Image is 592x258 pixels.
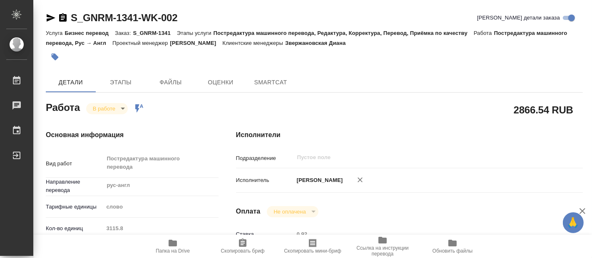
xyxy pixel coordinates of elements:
[51,77,91,88] span: Детали
[348,235,418,258] button: Ссылка на инструкции перевода
[177,30,214,36] p: Этапы услуги
[284,248,341,254] span: Скопировать мини-бриф
[236,176,294,184] p: Исполнитель
[103,222,219,234] input: Пустое поле
[563,212,584,233] button: 🙏
[271,208,308,215] button: Не оплачена
[208,235,278,258] button: Скопировать бриф
[474,30,494,36] p: Работа
[201,77,241,88] span: Оценки
[296,152,535,162] input: Пустое поле
[236,230,294,238] p: Ставка
[46,13,56,23] button: Скопировать ссылку для ЯМессенджера
[221,248,264,254] span: Скопировать бриф
[477,14,560,22] span: [PERSON_NAME] детали заказа
[101,77,141,88] span: Этапы
[65,30,115,36] p: Бизнес перевод
[58,13,68,23] button: Скопировать ссылку
[236,154,294,162] p: Подразделение
[112,40,170,46] p: Проектный менеджер
[514,103,573,117] h2: 2866.54 RUB
[251,77,291,88] span: SmartCat
[285,40,352,46] p: Звержановская Диана
[418,235,488,258] button: Обновить файлы
[236,130,583,140] h4: Исполнители
[294,228,554,240] input: Пустое поле
[236,206,261,216] h4: Оплата
[115,30,133,36] p: Заказ:
[156,248,190,254] span: Папка на Drive
[71,12,177,23] a: S_GNRM-1341-WK-002
[138,235,208,258] button: Папка на Drive
[46,178,103,194] p: Направление перевода
[133,30,177,36] p: S_GNRM-1341
[46,30,65,36] p: Услуга
[566,214,580,231] span: 🙏
[46,160,103,168] p: Вид работ
[267,206,318,217] div: В работе
[222,40,285,46] p: Клиентские менеджеры
[103,200,219,214] div: слово
[214,30,474,36] p: Постредактура машинного перевода, Редактура, Корректура, Перевод, Приёмка по качеству
[170,40,222,46] p: [PERSON_NAME]
[46,48,64,66] button: Добавить тэг
[294,176,343,184] p: [PERSON_NAME]
[46,99,80,114] h2: Работа
[46,203,103,211] p: Тарифные единицы
[86,103,128,114] div: В работе
[351,171,369,189] button: Удалить исполнителя
[433,248,473,254] span: Обновить файлы
[278,235,348,258] button: Скопировать мини-бриф
[151,77,191,88] span: Файлы
[46,130,203,140] h4: Основная информация
[90,105,118,112] button: В работе
[46,224,103,233] p: Кол-во единиц
[353,245,413,257] span: Ссылка на инструкции перевода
